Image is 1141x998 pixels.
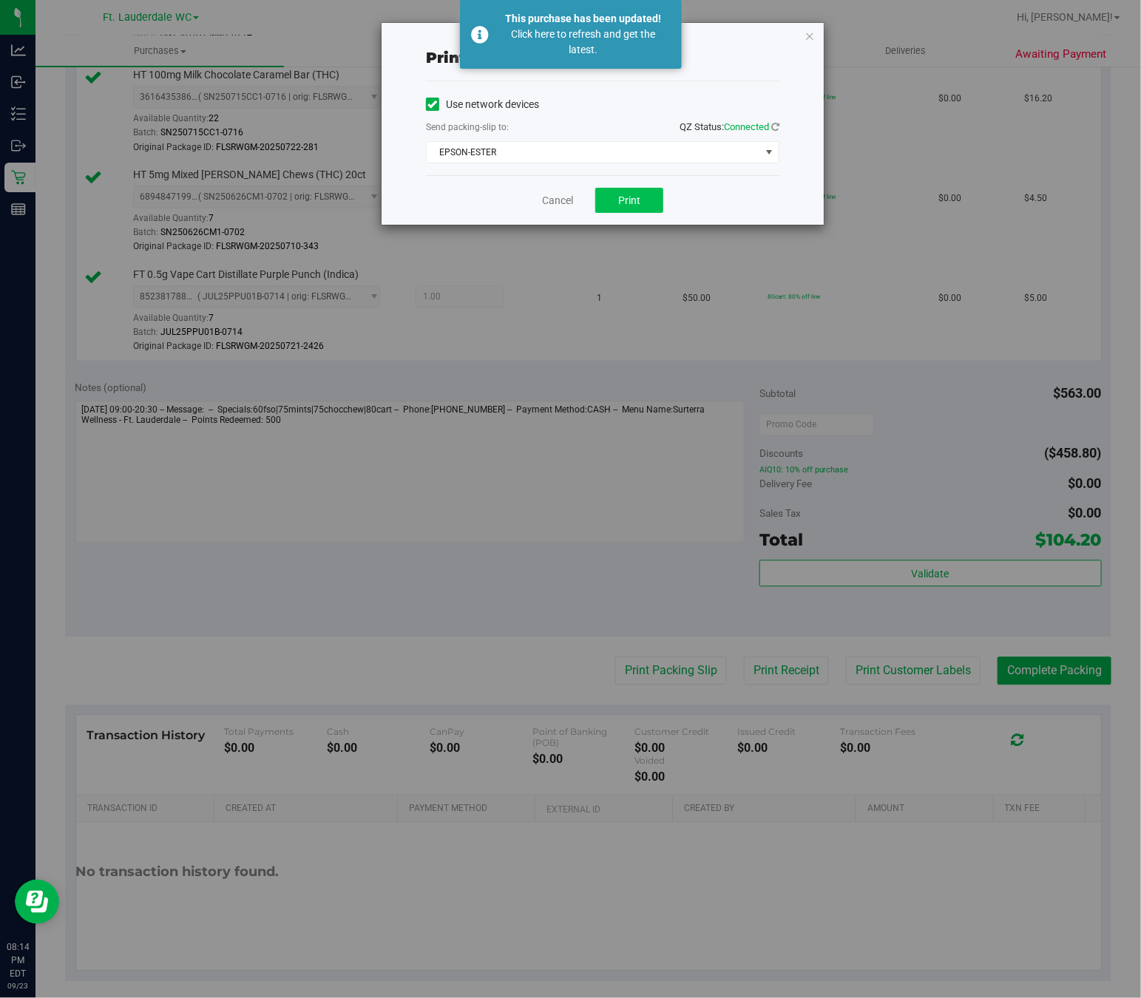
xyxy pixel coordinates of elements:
[497,27,671,58] div: Click here to refresh and get the latest.
[426,49,572,67] span: Print packing-slip
[760,142,779,163] span: select
[426,120,509,134] label: Send packing-slip to:
[15,880,59,924] iframe: Resource center
[724,121,769,132] span: Connected
[497,11,671,27] div: This purchase has been updated!
[680,121,779,132] span: QZ Status:
[426,97,539,112] label: Use network devices
[427,142,760,163] span: EPSON-ESTER
[542,193,573,208] a: Cancel
[595,188,663,213] button: Print
[618,194,640,206] span: Print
